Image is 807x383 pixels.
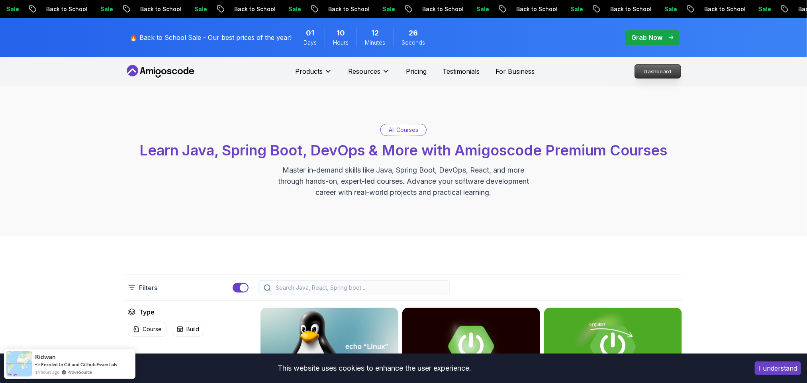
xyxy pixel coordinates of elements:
[35,361,40,367] span: ->
[409,27,418,39] span: 26 Seconds
[133,5,187,13] p: Back to School
[697,5,751,13] p: Back to School
[281,5,306,13] p: Sale
[35,369,59,375] span: 14 hours ago
[603,5,657,13] p: Back to School
[172,322,204,337] button: Build
[365,39,385,47] span: Minutes
[371,27,379,39] span: 12 Minutes
[186,325,199,333] p: Build
[39,5,93,13] p: Back to School
[306,27,314,39] span: 1 Days
[6,351,32,377] img: provesource social proof notification image
[755,361,801,375] button: Accept cookies
[496,67,535,76] a: For Business
[469,5,494,13] p: Sale
[321,5,375,13] p: Back to School
[337,27,345,39] span: 10 Hours
[6,359,743,377] div: This website uses cookies to enhance the user experience.
[375,5,400,13] p: Sale
[139,353,155,362] h2: Price
[295,67,323,76] p: Products
[304,39,317,47] span: Days
[415,5,469,13] p: Back to School
[227,5,281,13] p: Back to School
[295,67,332,82] button: Products
[333,39,349,47] span: Hours
[389,126,418,134] p: All Courses
[274,284,445,292] input: Search Java, React, Spring boot ...
[509,5,563,13] p: Back to School
[187,5,212,13] p: Sale
[751,5,776,13] p: Sale
[348,67,390,82] button: Resources
[635,64,681,79] a: Dashboard
[140,141,668,159] span: Learn Java, Spring Boot, DevOps & More with Amigoscode Premium Courses
[67,369,92,375] a: ProveSource
[402,39,425,47] span: Seconds
[139,307,155,317] h2: Type
[348,67,380,76] p: Resources
[139,283,157,293] p: Filters
[129,33,292,42] p: 🔥 Back to School Sale - Our best prices of the year!
[563,5,588,13] p: Sale
[35,354,56,360] span: ridwan
[93,5,118,13] p: Sale
[443,67,480,76] a: Testimonials
[631,33,662,42] p: Grab Now
[657,5,682,13] p: Sale
[635,65,681,78] p: Dashboard
[143,325,162,333] p: Course
[406,67,427,76] a: Pricing
[41,361,117,367] a: Enroled to Git and Github Essentials
[270,165,537,198] p: Master in-demand skills like Java, Spring Boot, DevOps, React, and more through hands-on, expert-...
[128,322,167,337] button: Course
